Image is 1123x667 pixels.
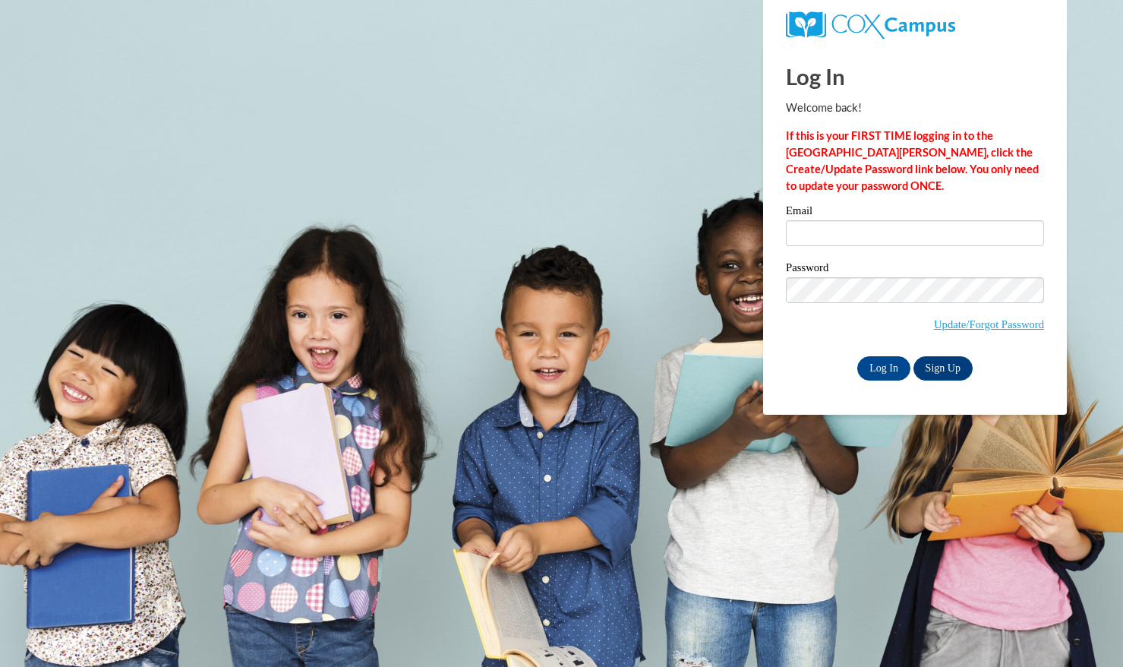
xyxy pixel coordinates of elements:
[786,11,955,39] img: COX Campus
[857,356,910,381] input: Log In
[786,100,1044,116] p: Welcome back!
[913,356,973,381] a: Sign Up
[786,61,1044,92] h1: Log In
[786,205,1044,220] label: Email
[786,262,1044,277] label: Password
[934,318,1044,330] a: Update/Forgot Password
[786,129,1039,192] strong: If this is your FIRST TIME logging in to the [GEOGRAPHIC_DATA][PERSON_NAME], click the Create/Upd...
[786,17,955,30] a: COX Campus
